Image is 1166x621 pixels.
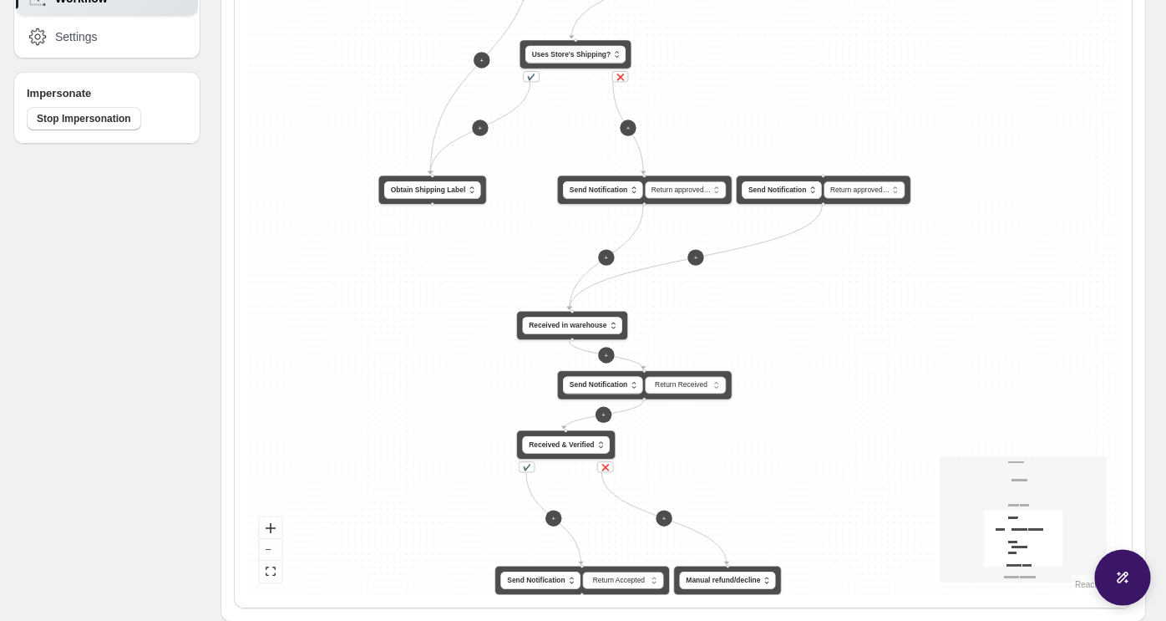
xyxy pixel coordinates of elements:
span: Send Notification [507,575,565,586]
div: Received & Verified✔️❌ [516,430,616,460]
span: Stop Impersonation [37,112,131,125]
h4: Impersonate [27,85,187,102]
button: Received in warehouse [522,317,621,334]
div: React Flow controls [260,517,281,583]
button: Send Notification [742,181,821,199]
button: zoom out [260,539,281,561]
button: + [656,510,672,526]
button: + [596,407,611,423]
span: Send Notification [570,379,627,390]
a: React Flow attribution [1075,580,1117,589]
span: Manual refund/decline [686,575,760,586]
button: + [598,249,614,265]
span: Received in warehouse [529,320,606,331]
div: Send Notification [736,176,910,205]
div: Send Notification [494,566,669,595]
g: Edge from 99b6810d-12da-4526-82b4-274564b295aa to a3a5f5c0-01b7-4596-a9fd-17aaf7f43f7d [526,472,581,564]
button: Received & Verified [522,436,609,454]
g: Edge from 18da7ce6-733f-4c7c-8c52-1b72f44448ca to bea70c7a-cc2e-4b0d-8fa8-88d78084610f [570,206,644,310]
button: zoom in [260,517,281,539]
div: Received in warehouse [516,311,628,340]
span: Obtain Shipping Label [391,185,466,196]
button: + [620,120,636,135]
span: Uses Store's Shipping? [532,49,611,60]
div: Send Notification [557,370,732,400]
button: Stop Impersonation [27,107,141,130]
button: Uses Store's Shipping? [525,46,626,64]
g: Edge from 7b0eaf78-8a0b-4a9b-9592-ebd365848391 to bea70c7a-cc2e-4b0d-8fa8-88d78084610f [570,206,823,310]
span: Send Notification [748,185,806,196]
span: Send Notification [570,185,627,196]
button: + [545,510,561,526]
span: Received & Verified [529,440,594,450]
g: Edge from 03fa4962-75e9-4e74-906a-f9511882872d to d7be422b-688d-4645-86d2-89352194400f [430,82,530,174]
button: + [472,120,488,135]
button: Send Notification [500,572,580,589]
button: Send Notification [563,376,642,394]
button: + [474,52,489,68]
g: Edge from 03fa4962-75e9-4e74-906a-f9511882872d to 18da7ce6-733f-4c7c-8c52-1b72f44448ca [613,82,643,174]
button: Send Notification [563,181,642,199]
button: Obtain Shipping Label [384,181,480,199]
button: + [687,249,703,265]
button: Manual refund/decline [680,572,776,589]
g: Edge from bea70c7a-cc2e-4b0d-8fa8-88d78084610f to 705dcf02-b910-4d92-b8a2-b656c658926e [570,341,644,369]
div: Obtain Shipping Label [378,176,487,205]
div: Send Notification [557,176,732,205]
g: Edge from 705dcf02-b910-4d92-b8a2-b656c658926e to 99b6810d-12da-4526-82b4-274564b295aa [564,400,643,429]
span: Settings [55,28,98,45]
div: Manual refund/decline [673,566,781,595]
div: Uses Store's Shipping?✔️❌ [520,40,632,69]
button: fit view [260,561,281,583]
g: Edge from 99b6810d-12da-4526-82b4-274564b295aa to 34f970a7-1fb0-4f3b-b53b-cad3b92081b8 [601,472,727,564]
button: + [598,347,614,363]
